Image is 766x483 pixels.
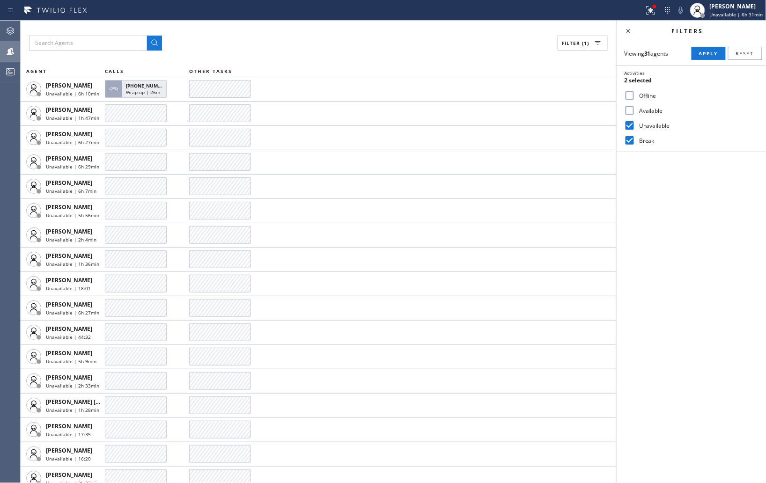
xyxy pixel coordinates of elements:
[674,4,687,17] button: Mute
[46,407,99,413] span: Unavailable | 1h 28min
[46,81,92,89] span: [PERSON_NAME]
[46,422,92,430] span: [PERSON_NAME]
[46,276,92,284] span: [PERSON_NAME]
[624,76,652,84] span: 2 selected
[46,90,99,97] span: Unavailable | 6h 10min
[644,50,651,58] strong: 31
[46,431,91,438] span: Unavailable | 17:35
[46,455,91,462] span: Unavailable | 16:20
[692,47,726,60] button: Apply
[46,130,92,138] span: [PERSON_NAME]
[46,309,99,316] span: Unavailable | 6h 27min
[46,106,92,114] span: [PERSON_NAME]
[126,89,160,95] span: Wrap up | 26m
[46,212,99,219] span: Unavailable | 5h 56min
[46,227,92,235] span: [PERSON_NAME]
[635,107,759,115] label: Available
[46,358,96,365] span: Unavailable | 5h 9min
[635,92,759,100] label: Offline
[710,11,763,18] span: Unavailable | 6h 31min
[558,36,608,51] button: Filter (1)
[46,163,99,170] span: Unavailable | 6h 29min
[635,122,759,130] label: Unavailable
[46,382,99,389] span: Unavailable | 2h 33min
[46,188,96,194] span: Unavailable | 6h 7min
[699,50,718,57] span: Apply
[46,373,92,381] span: [PERSON_NAME]
[46,325,92,333] span: [PERSON_NAME]
[672,27,704,35] span: Filters
[105,77,169,101] button: [PHONE_NUMBER]Wrap up | 26m
[29,36,147,51] input: Search Agents
[562,40,589,46] span: Filter (1)
[46,446,92,454] span: [PERSON_NAME]
[624,50,669,58] span: Viewing agents
[710,2,763,10] div: [PERSON_NAME]
[624,70,759,76] div: Activities
[105,68,124,74] span: CALLS
[46,179,92,187] span: [PERSON_NAME]
[46,334,91,340] span: Unavailable | 44:32
[46,236,96,243] span: Unavailable | 2h 4min
[635,137,759,145] label: Break
[46,398,140,406] span: [PERSON_NAME] [PERSON_NAME]
[46,252,92,260] span: [PERSON_NAME]
[46,261,99,267] span: Unavailable | 1h 36min
[46,285,91,292] span: Unavailable | 18:01
[189,68,232,74] span: OTHER TASKS
[728,47,762,60] button: Reset
[46,300,92,308] span: [PERSON_NAME]
[46,139,99,146] span: Unavailable | 6h 27min
[46,154,92,162] span: [PERSON_NAME]
[736,50,754,57] span: Reset
[26,68,47,74] span: AGENT
[46,203,92,211] span: [PERSON_NAME]
[126,82,169,89] span: [PHONE_NUMBER]
[46,115,99,121] span: Unavailable | 1h 47min
[46,471,92,479] span: [PERSON_NAME]
[46,349,92,357] span: [PERSON_NAME]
